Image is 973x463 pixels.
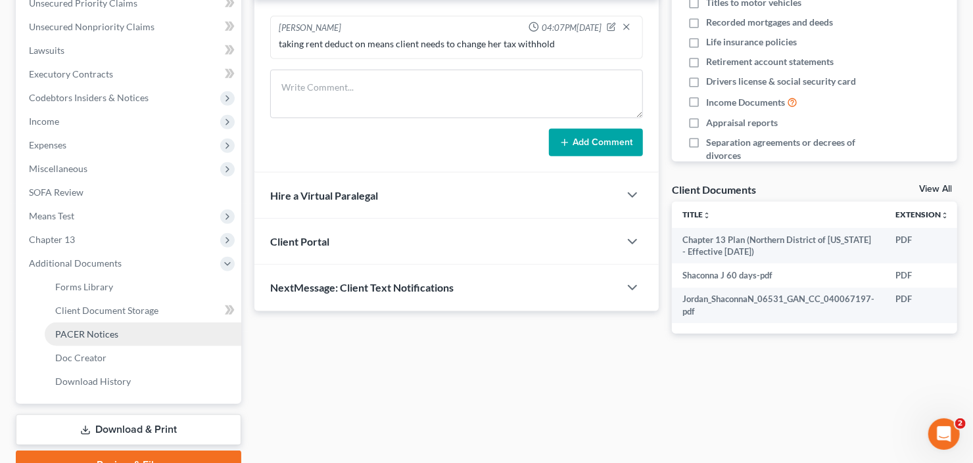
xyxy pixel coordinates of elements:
[55,281,113,292] span: Forms Library
[29,257,122,269] span: Additional Documents
[55,352,107,363] span: Doc Creator
[45,322,241,346] a: PACER Notices
[885,228,959,264] td: PDF
[29,116,59,127] span: Income
[55,328,118,340] span: PACER Notices
[706,116,778,129] span: Appraisal reports
[706,55,834,68] span: Retirement account statements
[45,299,241,322] a: Client Document Storage
[703,211,711,219] i: unfold_more
[542,22,602,34] span: 04:07PM[DATE]
[270,235,329,248] span: Client Portal
[45,275,241,299] a: Forms Library
[29,187,83,198] span: SOFA Review
[55,305,158,316] span: Client Document Storage
[682,209,711,219] a: Titleunfold_more
[270,189,378,202] span: Hire a Virtual Paralegal
[706,35,797,49] span: Life insurance policies
[29,234,75,245] span: Chapter 13
[18,15,241,39] a: Unsecured Nonpriority Claims
[672,288,885,324] td: Jordan_ShaconnaN_06531_GAN_CC_040067197-pdf
[549,129,643,156] button: Add Comment
[885,288,959,324] td: PDF
[29,139,66,150] span: Expenses
[29,92,149,103] span: Codebtors Insiders & Notices
[706,16,833,29] span: Recorded mortgages and deeds
[706,96,785,109] span: Income Documents
[16,414,241,445] a: Download & Print
[29,163,87,174] span: Miscellaneous
[885,263,959,287] td: PDF
[919,185,952,194] a: View All
[29,45,64,56] span: Lawsuits
[279,22,341,35] div: [PERSON_NAME]
[45,370,241,393] a: Download History
[672,263,885,287] td: Shaconna J 60 days-pdf
[706,75,856,88] span: Drivers license & social security card
[29,21,154,32] span: Unsecured Nonpriority Claims
[706,136,874,162] span: Separation agreements or decrees of divorces
[45,346,241,370] a: Doc Creator
[55,376,131,387] span: Download History
[270,281,454,294] span: NextMessage: Client Text Notifications
[29,210,74,221] span: Means Test
[941,211,949,219] i: unfold_more
[672,183,756,196] div: Client Documents
[18,181,241,204] a: SOFA Review
[955,418,966,429] span: 2
[279,37,634,51] div: taking rent deduct on means client needs to change her tax withhold
[928,418,960,450] iframe: Intercom live chat
[895,209,949,219] a: Extensionunfold_more
[672,228,885,264] td: Chapter 13 Plan (Northern District of [US_STATE] - Effective [DATE])
[18,39,241,62] a: Lawsuits
[29,68,113,79] span: Executory Contracts
[18,62,241,86] a: Executory Contracts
